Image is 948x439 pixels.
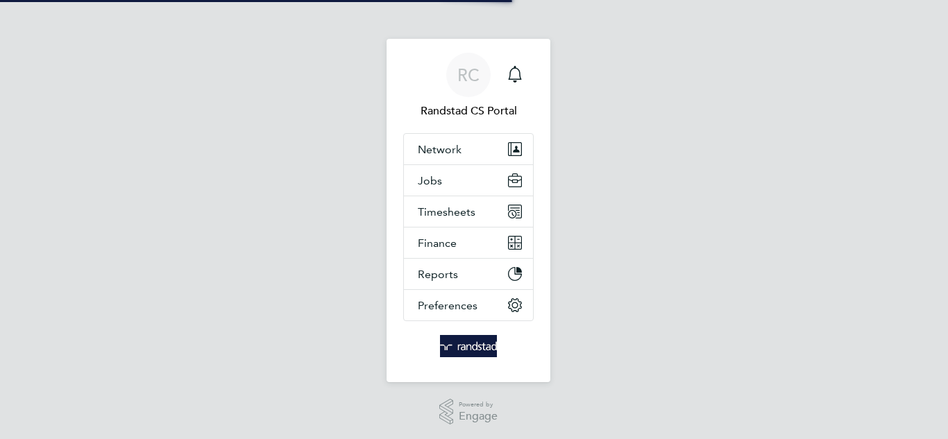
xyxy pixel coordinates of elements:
[418,299,477,312] span: Preferences
[459,399,498,411] span: Powered by
[403,335,534,357] a: Go to home page
[418,174,442,187] span: Jobs
[403,53,534,119] a: RCRandstad CS Portal
[457,66,480,84] span: RC
[459,411,498,422] span: Engage
[440,335,498,357] img: randstad-logo-retina.png
[404,134,533,164] button: Network
[387,39,550,382] nav: Main navigation
[418,143,462,156] span: Network
[404,165,533,196] button: Jobs
[418,236,457,250] span: Finance
[418,268,458,281] span: Reports
[403,103,534,119] span: Randstad CS Portal
[418,205,475,218] span: Timesheets
[404,259,533,289] button: Reports
[404,196,533,227] button: Timesheets
[404,227,533,258] button: Finance
[404,290,533,320] button: Preferences
[439,399,498,425] a: Powered byEngage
